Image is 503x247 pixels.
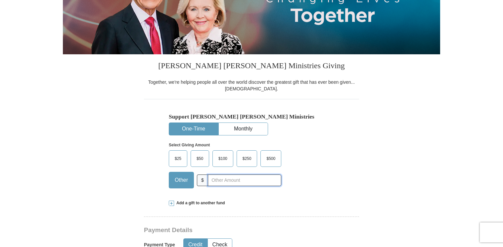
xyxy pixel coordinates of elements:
span: Other [171,175,191,185]
input: Other Amount [208,174,281,186]
strong: Select Giving Amount [169,143,210,147]
h3: [PERSON_NAME] [PERSON_NAME] Ministries Giving [144,54,359,79]
h3: Payment Details [144,226,313,234]
button: Monthly [219,123,268,135]
button: One-Time [169,123,218,135]
span: $500 [263,154,279,164]
h5: Support [PERSON_NAME] [PERSON_NAME] Ministries [169,113,334,120]
span: $250 [239,154,255,164]
div: Together, we're helping people all over the world discover the greatest gift that has ever been g... [144,79,359,92]
span: $25 [171,154,185,164]
span: $50 [193,154,206,164]
span: $ [197,174,208,186]
span: $100 [215,154,231,164]
span: Add a gift to another fund [174,200,225,206]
